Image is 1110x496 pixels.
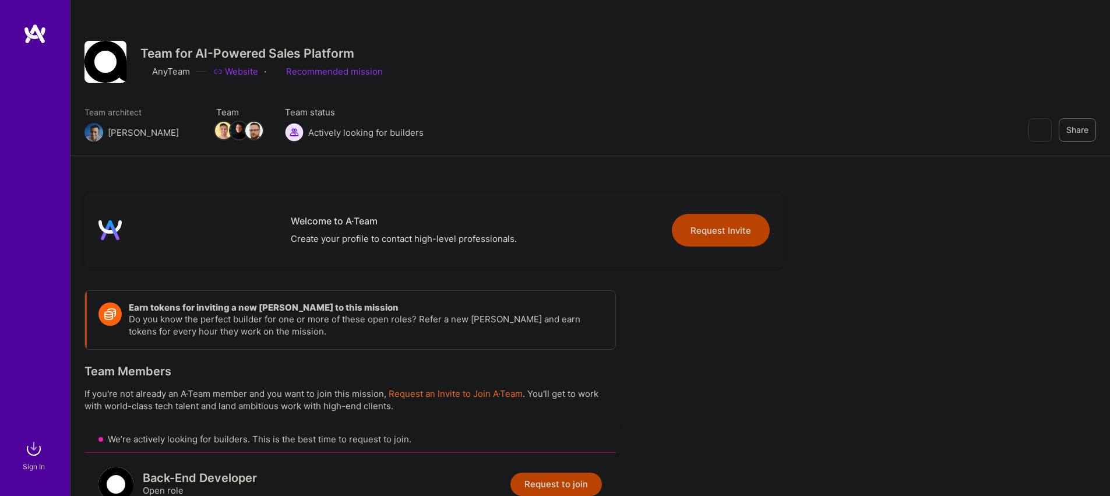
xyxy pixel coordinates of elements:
[1059,118,1096,142] button: Share
[129,313,604,337] p: Do you know the perfect builder for one or more of these open roles? Refer a new [PERSON_NAME] an...
[1066,124,1088,136] span: Share
[143,472,257,484] div: Back-End Developer
[230,122,248,139] img: Team Member Avatar
[285,123,304,142] img: Actively looking for builders
[389,388,523,399] span: Request an Invite to Join A·Team
[84,123,103,142] img: Team Architect
[129,302,604,313] h4: Earn tokens for inviting a new [PERSON_NAME] to this mission
[246,121,262,140] a: Team Member Avatar
[84,364,616,379] div: Team Members
[672,214,770,247] button: Request Invite
[23,460,45,473] div: Sign In
[231,121,246,140] a: Team Member Avatar
[510,473,602,496] button: Request to join
[216,121,231,140] a: Team Member Avatar
[108,126,179,139] div: [PERSON_NAME]
[291,232,517,246] div: Create your profile to contact high-level professionals.
[291,214,517,227] div: Welcome to A·Team
[98,219,122,242] img: logo
[308,126,424,139] span: Actively looking for builders
[24,437,45,473] a: sign inSign In
[84,388,616,412] p: If you're not already an A·Team member and you want to join this mission, . You'll get to work wi...
[216,106,262,118] span: Team
[272,67,281,76] i: icon PurpleRibbon
[272,65,383,78] div: Recommended mission
[215,122,232,139] img: Team Member Avatar
[285,106,424,118] span: Team status
[84,426,616,453] div: We’re actively looking for builders. This is the best time to request to join.
[264,65,266,78] div: ·
[1035,125,1044,135] i: icon EyeClosed
[22,437,45,460] img: sign in
[184,128,193,137] i: icon Mail
[245,122,263,139] img: Team Member Avatar
[140,67,150,76] i: icon CompanyGray
[23,23,47,44] img: logo
[84,106,193,118] span: Team architect
[140,46,383,61] h3: Team for AI-Powered Sales Platform
[213,65,258,78] a: Website
[98,302,122,326] img: Token icon
[140,65,190,78] div: AnyTeam
[84,41,126,83] img: Company Logo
